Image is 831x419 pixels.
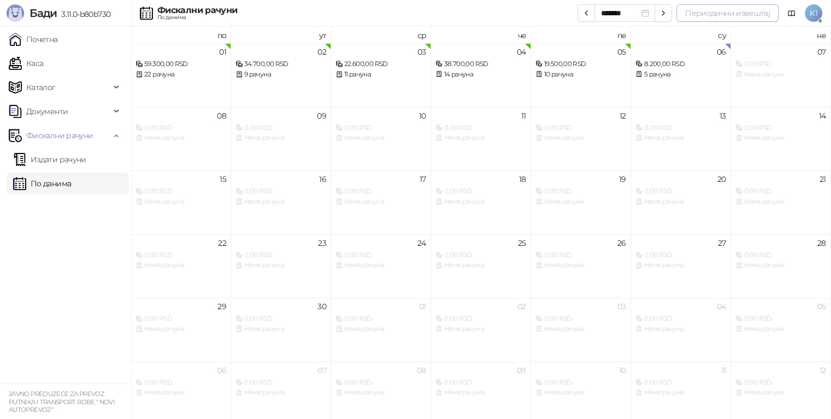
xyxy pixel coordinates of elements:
div: 11 рачуна [335,69,426,80]
td: 2025-09-14 [731,107,831,171]
div: Нема рачуна [735,324,826,334]
div: Нема рачуна [535,387,626,398]
a: Издати рачуни [13,149,86,170]
td: 2025-10-04 [631,298,731,362]
div: 12 [620,112,626,120]
td: 2025-09-16 [231,170,331,234]
th: пе [531,26,631,43]
div: 0,00 RSD [535,123,626,133]
button: Периодични извештај [676,4,779,22]
td: 2025-09-21 [731,170,831,234]
div: Нема рачуна [335,387,426,398]
div: Нема рачуна [735,387,826,398]
div: 0,00 RSD [635,186,726,197]
div: 12 [820,367,826,374]
span: Документи [26,101,68,122]
div: Нема рачуна [235,324,326,334]
div: Нема рачуна [735,260,826,270]
div: 22.600,00 RSD [335,59,426,69]
div: 06 [217,367,226,374]
div: Нема рачуна [635,197,726,207]
div: 11 [521,112,526,120]
div: 0,00 RSD [735,59,826,69]
div: 0,00 RSD [435,123,526,133]
th: по [131,26,231,43]
span: 3.11.0-b80b730 [57,9,110,19]
div: 59.300,00 RSD [135,59,226,69]
div: 5 рачуна [635,69,726,80]
div: 0,00 RSD [135,186,226,197]
div: 0,00 RSD [335,186,426,197]
td: 2025-09-30 [231,298,331,362]
img: Logo [7,4,24,22]
div: 0,00 RSD [335,123,426,133]
div: 0,00 RSD [235,314,326,324]
div: 25 [518,239,526,247]
div: Фискални рачуни [157,6,237,15]
small: JAVNO PREDUZEĆE ZA PREVOZ PUTNIKA I TRANSPORT ROBE " NOVI AUTOPREVOZ" [9,390,115,414]
div: 08 [217,112,226,120]
div: 0,00 RSD [335,314,426,324]
div: 20 [717,175,726,183]
div: 15 [220,175,226,183]
div: 38.700,00 RSD [435,59,526,69]
div: 06 [717,48,726,56]
td: 2025-09-01 [131,43,231,107]
div: 0,00 RSD [635,314,726,324]
div: 07 [317,367,326,374]
div: 0,00 RSD [135,314,226,324]
div: 0,00 RSD [335,377,426,388]
div: 19.500,00 RSD [535,59,626,69]
div: Нема рачуна [535,197,626,207]
div: 05 [817,303,826,310]
div: Нема рачуна [135,324,226,334]
td: 2025-09-07 [731,43,831,107]
div: 18 [519,175,526,183]
td: 2025-09-10 [331,107,431,171]
td: 2025-09-23 [231,234,331,298]
div: 0,00 RSD [735,250,826,261]
td: 2025-09-18 [431,170,531,234]
div: Нема рачуна [535,324,626,334]
div: Нема рачуна [335,260,426,270]
div: 0,00 RSD [435,377,526,388]
div: 0,00 RSD [635,377,726,388]
div: Нема рачуна [735,133,826,143]
span: K1 [805,4,822,22]
th: ср [331,26,431,43]
td: 2025-10-02 [431,298,531,362]
div: 0,00 RSD [535,250,626,261]
div: 0,00 RSD [435,186,526,197]
div: 8.200,00 RSD [635,59,726,69]
div: 0,00 RSD [235,377,326,388]
div: 9 рачуна [235,69,326,80]
div: 10 [619,367,626,374]
div: Нема рачуна [335,133,426,143]
td: 2025-09-19 [531,170,631,234]
div: Нема рачуна [135,197,226,207]
td: 2025-09-17 [331,170,431,234]
th: че [431,26,531,43]
div: 14 рачуна [435,69,526,80]
div: 04 [717,303,726,310]
td: 2025-09-04 [431,43,531,107]
div: Нема рачуна [535,133,626,143]
div: 08 [417,367,426,374]
td: 2025-09-25 [431,234,531,298]
div: 0,00 RSD [735,314,826,324]
div: 22 рачуна [135,69,226,80]
div: 02 [317,48,326,56]
td: 2025-09-13 [631,107,731,171]
a: Каса [9,52,43,74]
td: 2025-09-06 [631,43,731,107]
div: 14 [819,112,826,120]
a: Документација [783,4,800,22]
div: 0,00 RSD [735,186,826,197]
div: Нема рачуна [635,260,726,270]
td: 2025-09-02 [231,43,331,107]
div: Нема рачуна [435,133,526,143]
th: ут [231,26,331,43]
div: Нема рачуна [635,324,726,334]
div: 0,00 RSD [135,250,226,261]
div: Нема рачуна [135,387,226,398]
